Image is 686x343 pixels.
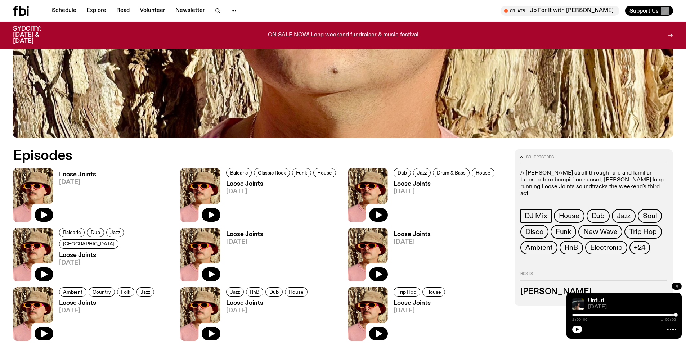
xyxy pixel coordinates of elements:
[559,212,579,220] span: House
[388,181,497,222] a: Loose Joints[DATE]
[617,212,631,220] span: Jazz
[226,189,338,195] span: [DATE]
[526,155,554,159] span: 89 episodes
[394,287,420,297] a: Trip Hop
[612,209,636,223] a: Jazz
[313,168,336,177] a: House
[394,181,497,187] h3: Loose Joints
[140,289,150,294] span: Jazz
[13,149,450,162] h2: Episodes
[258,170,286,176] span: Classic Rock
[588,304,676,310] span: [DATE]
[394,239,431,245] span: [DATE]
[13,228,53,281] img: Tyson stands in front of a paperbark tree wearing orange sunglasses, a suede bucket hat and a pin...
[554,209,584,223] a: House
[388,300,447,341] a: Loose Joints[DATE]
[226,231,263,238] h3: Loose Joints
[89,287,115,297] a: Country
[59,287,86,297] a: Ambient
[254,168,290,177] a: Classic Rock
[348,168,388,222] img: Tyson stands in front of a paperbark tree wearing orange sunglasses, a suede bucket hat and a pin...
[556,228,571,236] span: Funk
[13,287,53,341] img: Tyson stands in front of a paperbark tree wearing orange sunglasses, a suede bucket hat and a pin...
[59,228,85,237] a: Balearic
[230,289,240,294] span: Jazz
[520,209,552,223] a: DJ Mix
[296,170,307,176] span: Funk
[394,189,497,195] span: [DATE]
[121,289,130,294] span: Folk
[246,287,263,297] a: RnB
[551,225,576,239] a: Funk
[501,6,619,16] button: On AirUp For It with [PERSON_NAME]
[289,289,304,294] span: House
[63,230,81,235] span: Balearic
[413,168,431,177] a: Jazz
[520,272,667,280] h2: Hosts
[525,228,543,236] span: Disco
[525,212,547,220] span: DJ Mix
[525,244,553,252] span: Ambient
[398,289,416,294] span: Trip Hop
[135,6,170,16] a: Volunteer
[112,6,134,16] a: Read
[285,287,308,297] a: House
[136,287,154,297] a: Jazz
[180,287,220,341] img: Tyson stands in front of a paperbark tree wearing orange sunglasses, a suede bucket hat and a pin...
[226,287,244,297] a: Jazz
[106,228,124,237] a: Jazz
[117,287,134,297] a: Folk
[82,6,111,16] a: Explore
[426,289,441,294] span: House
[520,170,667,198] p: A [PERSON_NAME] stroll through rare and familiar tunes before bumpin' on sunset, [PERSON_NAME] lo...
[63,241,115,247] span: [GEOGRAPHIC_DATA]
[292,168,311,177] a: Funk
[590,244,622,252] span: Electronic
[629,8,659,14] span: Support Us
[388,231,431,281] a: Loose Joints[DATE]
[59,179,96,185] span: [DATE]
[269,289,279,294] span: Dub
[587,209,610,223] a: Dub
[59,239,118,249] a: [GEOGRAPHIC_DATA]
[91,230,100,235] span: Dub
[578,225,622,239] a: New Wave
[560,241,583,254] a: RnB
[437,170,466,176] span: Drum & Bass
[230,170,248,176] span: Balearic
[59,260,171,266] span: [DATE]
[394,231,431,238] h3: Loose Joints
[59,252,171,258] h3: Loose Joints
[592,212,605,220] span: Dub
[625,6,673,16] button: Support Us
[394,168,411,177] a: Dub
[565,244,578,252] span: RnB
[638,209,662,223] a: Soul
[624,225,662,239] a: Trip Hop
[226,300,310,306] h3: Loose Joints
[53,300,156,341] a: Loose Joints[DATE]
[59,300,156,306] h3: Loose Joints
[59,172,96,178] h3: Loose Joints
[585,241,627,254] a: Electronic
[472,168,494,177] a: House
[634,244,646,252] span: +24
[226,168,252,177] a: Balearic
[250,289,259,294] span: RnB
[226,239,263,245] span: [DATE]
[348,228,388,281] img: Tyson stands in front of a paperbark tree wearing orange sunglasses, a suede bucket hat and a pin...
[476,170,490,176] span: House
[226,181,338,187] h3: Loose Joints
[13,168,53,222] img: Tyson stands in front of a paperbark tree wearing orange sunglasses, a suede bucket hat and a pin...
[422,287,445,297] a: House
[13,26,59,44] h3: SYDCITY: [DATE] & [DATE]
[394,300,447,306] h3: Loose Joints
[53,172,96,222] a: Loose Joints[DATE]
[417,170,427,176] span: Jazz
[110,230,120,235] span: Jazz
[520,241,558,254] a: Ambient
[53,252,171,281] a: Loose Joints[DATE]
[265,287,283,297] a: Dub
[398,170,407,176] span: Dub
[572,318,587,321] span: 1:00:00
